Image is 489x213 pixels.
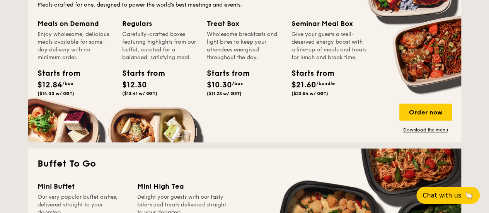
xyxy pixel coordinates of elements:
span: /box [62,81,73,86]
div: Mini High Tea [137,181,228,192]
span: $12.30 [122,80,147,90]
span: ($11.23 w/ GST) [207,91,242,96]
div: Wholesome breakfasts and light bites to keep your attendees energised throughout the day. [207,31,282,61]
span: /box [232,81,243,86]
h2: Buffet To Go [37,158,452,170]
div: Meals on Demand [37,18,113,29]
span: $21.60 [291,80,316,90]
div: Starts from [207,68,242,79]
span: $10.30 [207,80,232,90]
span: 🦙 [464,191,474,200]
div: Starts from [37,68,72,79]
div: Mini Buffet [37,181,128,192]
span: $12.84 [37,80,62,90]
span: Chat with us [423,192,461,199]
a: Download the menu [399,127,452,133]
div: Order now [399,104,452,121]
button: Chat with us🦙 [416,187,480,204]
span: ($14.00 w/ GST) [37,91,74,96]
div: Starts from [122,68,157,79]
span: ($13.41 w/ GST) [122,91,157,96]
div: Regulars [122,18,198,29]
div: Meals crafted for one, designed to power the world's best meetings and events. [37,1,452,9]
span: ($23.54 w/ GST) [291,91,328,96]
div: Treat Box [207,18,282,29]
div: Carefully-crafted boxes featuring highlights from our buffet, curated for a balanced, satisfying ... [122,31,198,61]
div: Starts from [291,68,326,79]
div: Enjoy wholesome, delicious meals available for same-day delivery with no minimum order. [37,31,113,61]
div: Give your guests a well-deserved energy boost with a line-up of meals and treats for lunch and br... [291,31,367,61]
span: /bundle [316,81,335,86]
div: Seminar Meal Box [291,18,367,29]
